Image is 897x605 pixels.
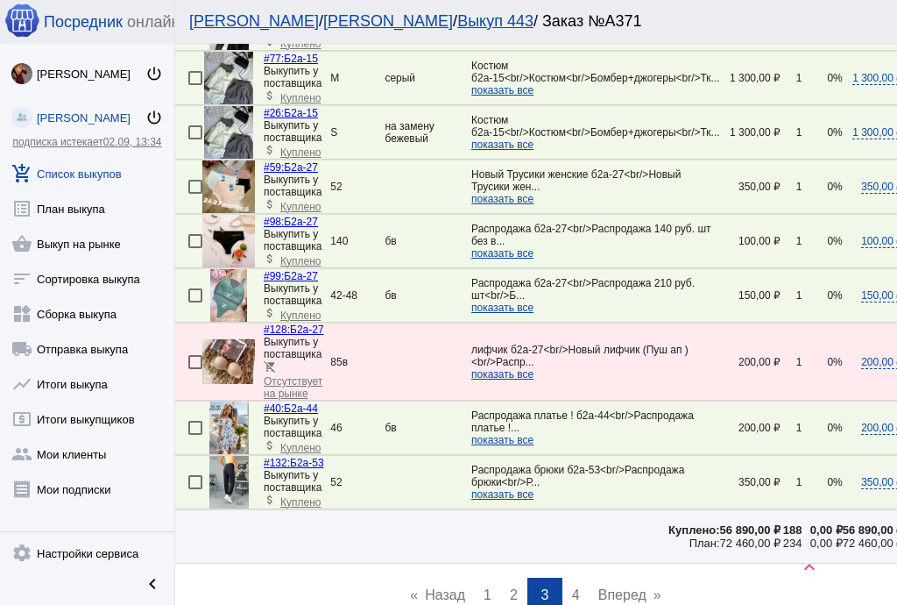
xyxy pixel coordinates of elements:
div: 1 [780,476,802,488]
app-description-cutted: лифчик б2а-27<br/>Новый лифчик (Пуш ап )<br/>Распр... [471,344,720,381]
span: 0% [827,289,842,302]
span: 3 [540,587,548,602]
div: 1 [780,422,802,434]
div: 1 [780,126,802,139]
td: бв [385,269,471,323]
a: подписка истекает02.09, 13:34 [12,136,161,148]
div: 350,00 ₽ [720,181,780,193]
mat-icon: show_chart [11,374,32,395]
span: Куплено [280,146,321,159]
img: apple-icon-60x60.png [4,3,39,38]
app-description-cutted: Распродажа б2а-27<br/>Распродажа 210 руб. шт<br/>Б... [471,277,720,314]
div: 188 [780,523,802,537]
div: / / / Заказ №А371 [189,12,865,31]
span: 0% [827,422,842,434]
span: #128: [264,324,290,336]
span: 0% [827,72,842,84]
div: 1 300,00 ₽ [720,72,780,84]
div: Выкупить у поставщика [264,336,330,360]
span: онлайн [127,13,180,32]
div: Выкупить у поставщика [264,469,330,494]
span: #99: [264,270,284,282]
span: #26: [264,107,284,119]
td: на замену бежевый [385,106,471,160]
img: 1LKsT3EGWgQX7wfoqsGmZioDyHl8-d79ca_LvK9snj2v2PEt43XFLgnr3prrbnGehnvcQlZ0kK9uuP5T0QQAhExJ.jpg [202,339,255,384]
div: План: [471,537,720,550]
a: [PERSON_NAME] [189,12,319,30]
div: [PERSON_NAME] [37,111,145,125]
a: #128:Б2а-27 [264,324,324,336]
img: O4awEp9LpKGYEZBxOm6KLRXQrA0SojuAgygPtFCRogdHmNS3bfFw-bnmtcqyXLVtOmoJu9Rw.jpg [11,63,32,84]
a: #132:Б2а-53 [264,457,324,469]
mat-icon: power_settings_new [145,65,163,82]
span: 1 [484,587,491,602]
span: 4 [572,587,580,602]
app-description-cutted: Новый Трусики женские б2а-27<br/>Новый Трусики жен... [471,168,720,205]
span: 0% [827,356,842,368]
div: 1 [780,289,802,302]
div: 42-48 [330,289,385,302]
span: показать все [471,139,533,151]
div: 46 [330,422,385,434]
img: 2V2ITPB6x7saPcTCHrcE9RywH-mqn07pIHnA-7Q4Z2k7RvGW4u_PFBf1jqNkLCBqtdnnUjPoPDHG325_bbCWMdvV.jpg [202,215,255,267]
span: показать все [471,368,533,381]
mat-icon: group [11,444,32,465]
img: m4q82SWL2gZVFPXK1cau9sxiD7F09vrg3C_52htRt5wi1MhtgoHlAiiTKB2tAv4aPBFHouJJQ8r_cSxrnk1z-4LA.jpg [202,160,255,213]
mat-icon: attach_money [264,494,276,506]
div: 1 300,00 ₽ [720,126,780,139]
div: M [330,72,385,84]
span: 0% [827,476,842,488]
div: 72 460,00 ₽ [720,537,780,550]
span: показать все [471,193,533,205]
img: community_200.png [11,107,32,128]
mat-icon: chevron_left [142,573,163,594]
span: показать все [471,84,533,96]
span: 0% [827,235,842,247]
div: 1 [780,72,802,84]
a: [PERSON_NAME] [323,12,453,30]
div: 52 [330,181,385,193]
mat-icon: settings [11,543,32,564]
div: 150,00 ₽ [720,289,780,302]
a: #40:Б2а-44 [264,402,318,415]
span: #98: [264,216,284,228]
span: 0% [827,126,842,139]
span: 2 [510,587,518,602]
div: [PERSON_NAME] [37,68,145,81]
span: Куплено [280,496,321,509]
a: #59:Б2а-27 [264,161,318,174]
div: Выкупить у поставщика [264,119,330,144]
div: 56 890,00 ₽ [720,523,780,537]
span: #132: [264,457,290,469]
mat-icon: attach_money [264,307,276,319]
span: 02.09, 13:34 [103,136,162,148]
div: 85в [330,356,385,368]
div: 100,00 ₽ [720,235,780,247]
mat-icon: attach_money [264,439,276,452]
div: 1 [780,356,802,368]
span: Куплено [280,201,321,213]
div: 200,00 ₽ [720,356,780,368]
span: Отсутствует на рынке [264,375,322,400]
div: Выкупить у поставщика [264,174,330,198]
a: #98:Б2а-27 [264,216,318,228]
div: Куплено: [471,523,720,537]
div: Выкупить у поставщика [264,282,330,307]
a: #26:Б2а-15 [264,107,318,119]
div: 200,00 ₽ [720,422,780,434]
mat-icon: attach_money [264,144,276,156]
div: S [330,126,385,139]
span: показать все [471,247,533,260]
span: Куплено [280,92,321,104]
mat-icon: remove_shopping_cart [264,360,276,373]
mat-icon: receipt [11,479,32,500]
a: Выкуп 443 [457,12,533,30]
a: #77:Б2а-15 [264,53,318,65]
div: 140 [330,235,385,247]
mat-icon: widgets [11,303,32,324]
app-description-cutted: Распродажа платье ! б2а-44<br/>Распродажа платье !... [471,409,720,446]
span: показать все [471,488,533,501]
div: 52 [330,476,385,488]
span: #59: [264,161,284,174]
mat-icon: add_shopping_cart [11,163,32,184]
